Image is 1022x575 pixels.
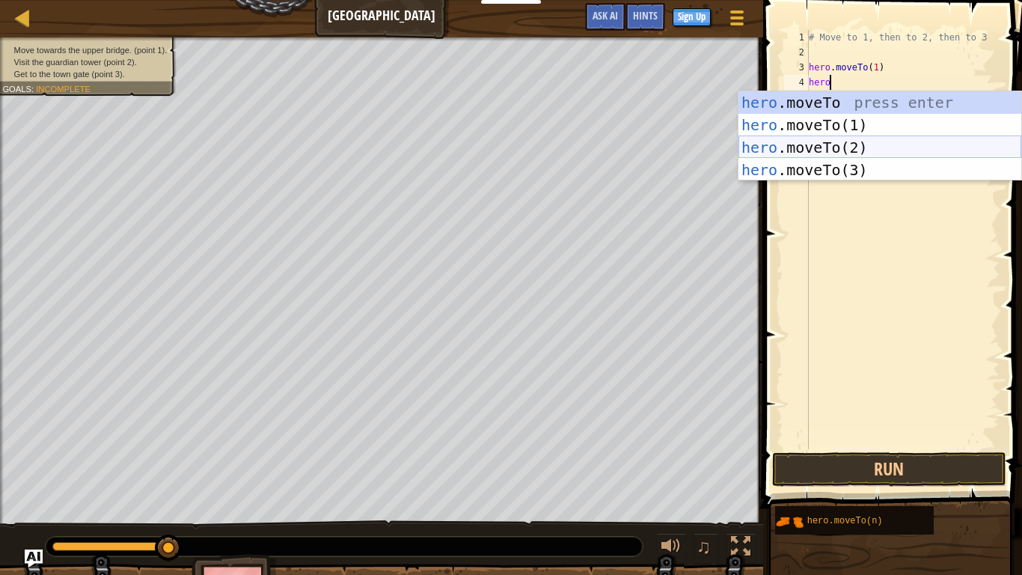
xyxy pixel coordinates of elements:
button: Toggle fullscreen [726,533,756,564]
span: Ask AI [593,8,618,22]
li: Visit the guardian tower (point 2). [2,56,167,68]
span: Move towards the upper bridge. (point 1). [14,45,168,55]
span: hero.moveTo(n) [807,516,883,526]
span: : [31,84,36,94]
span: Hints [633,8,658,22]
div: 2 [784,45,809,60]
span: Visit the guardian tower (point 2). [14,57,137,67]
span: Goals [2,84,31,94]
li: Get to the town gate (point 3). [2,68,167,80]
button: Ask AI [585,3,625,31]
img: portrait.png [775,508,804,536]
li: Move towards the upper bridge. (point 1). [2,44,167,56]
div: 4 [784,75,809,90]
button: Adjust volume [656,533,686,564]
div: 1 [784,30,809,45]
span: Incomplete [36,84,91,94]
span: ♫ [697,535,712,558]
button: Run [772,452,1006,487]
span: Get to the town gate (point 3). [14,69,125,79]
button: Ask AI [25,550,43,568]
div: 3 [784,60,809,75]
button: ♫ [694,533,719,564]
button: Show game menu [718,3,756,38]
div: 5 [784,90,809,105]
button: Sign Up [673,8,711,26]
